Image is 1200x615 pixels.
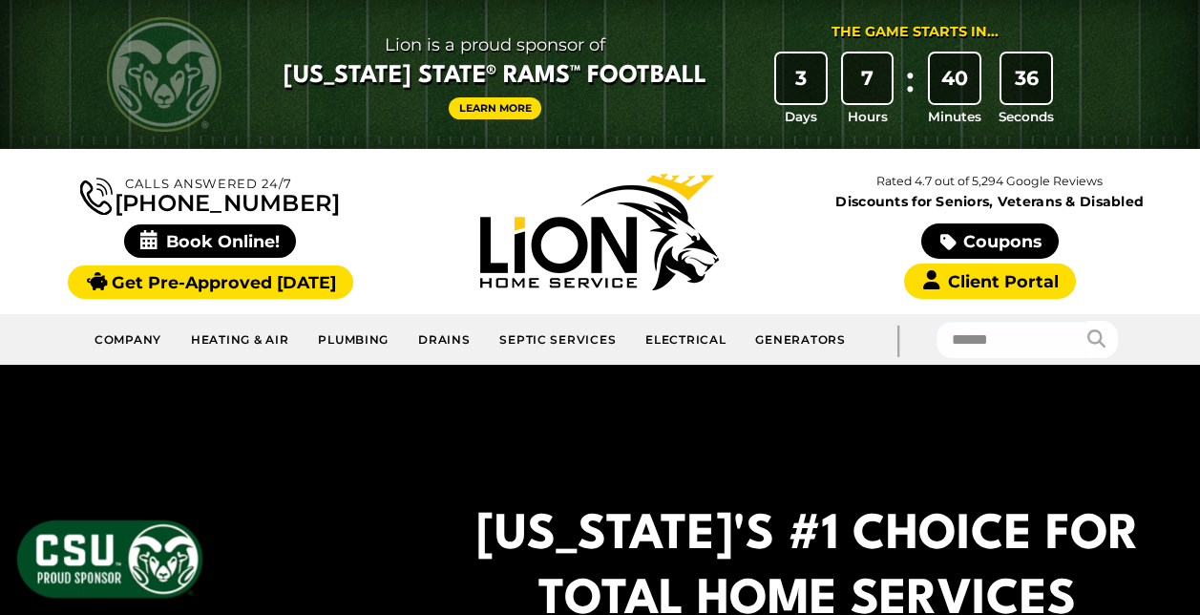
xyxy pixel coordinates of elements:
div: 36 [1001,53,1051,103]
a: [PHONE_NUMBER] [80,174,340,215]
span: Minutes [928,107,981,126]
a: Drains [404,322,485,357]
a: Heating & Air [177,322,304,357]
a: Client Portal [904,264,1076,299]
a: Learn More [449,97,542,119]
a: Plumbing [304,322,404,357]
a: Generators [741,322,859,357]
div: 3 [776,53,826,103]
a: Get Pre-Approved [DATE] [68,265,353,299]
div: 40 [930,53,979,103]
div: The Game Starts in... [832,22,999,43]
img: CSU Sponsor Badge [14,518,205,601]
a: Company [80,322,177,357]
span: Days [785,107,817,126]
div: | [860,314,937,365]
span: Hours [848,107,888,126]
div: : [900,53,919,127]
p: Rated 4.7 out of 5,294 Google Reviews [795,171,1185,192]
a: Septic Services [485,322,631,357]
a: Electrical [631,322,741,357]
span: [US_STATE] State® Rams™ Football [284,60,706,93]
img: CSU Rams logo [107,17,221,132]
img: Lion Home Service [480,174,719,290]
span: Seconds [999,107,1054,126]
span: Lion is a proud sponsor of [284,30,706,60]
span: Discounts for Seniors, Veterans & Disabled [799,195,1181,208]
a: Coupons [921,223,1059,259]
div: 7 [843,53,893,103]
span: Book Online! [124,224,297,258]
